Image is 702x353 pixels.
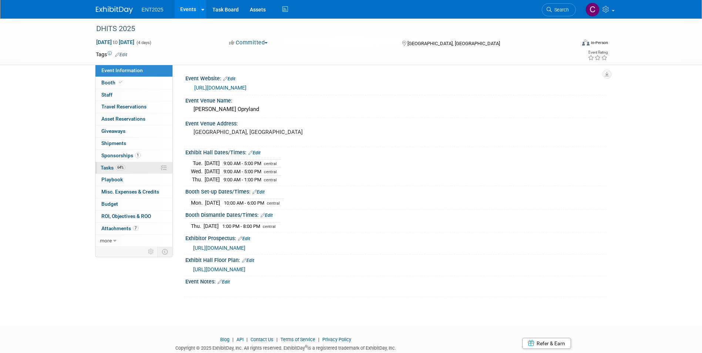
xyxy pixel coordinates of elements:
[145,247,158,256] td: Personalize Event Tab Strip
[205,175,220,183] td: [DATE]
[95,174,172,186] a: Playbook
[101,92,112,98] span: Staff
[407,41,500,46] span: [GEOGRAPHIC_DATA], [GEOGRAPHIC_DATA]
[267,201,280,206] span: central
[101,116,145,122] span: Asset Reservations
[185,209,607,219] div: Booth Dismantle Dates/Times:
[224,169,261,174] span: 9:00 AM - 5:00 PM
[185,276,607,286] div: Event Notes:
[191,222,204,230] td: Thu.
[264,169,277,174] span: central
[185,186,607,196] div: Booth Set-up Dates/Times:
[96,39,135,46] span: [DATE] [DATE]
[205,199,220,206] td: [DATE]
[185,73,607,83] div: Event Website:
[242,258,254,263] a: Edit
[205,168,220,176] td: [DATE]
[96,343,476,352] div: Copyright © 2025 ExhibitDay, Inc. All rights reserved. ExhibitDay is a registered trademark of Ex...
[95,77,172,89] a: Booth
[226,39,271,47] button: Committed
[95,198,172,210] a: Budget
[95,223,172,235] a: Attachments7
[204,222,219,230] td: [DATE]
[112,39,119,45] span: to
[224,200,264,206] span: 10:00 AM - 6:00 PM
[231,337,235,342] span: |
[305,344,308,349] sup: ®
[245,337,249,342] span: |
[101,213,151,219] span: ROI, Objectives & ROO
[194,85,246,91] a: [URL][DOMAIN_NAME]
[542,3,576,16] a: Search
[218,279,230,285] a: Edit
[185,95,607,104] div: Event Venue Name:
[522,338,571,349] a: Refer & Earn
[101,152,141,158] span: Sponsorships
[185,255,607,264] div: Exhibit Hall Floor Plan:
[96,6,133,14] img: ExhibitDay
[191,159,205,168] td: Tue.
[224,177,261,182] span: 9:00 AM - 1:00 PM
[95,186,172,198] a: Misc. Expenses & Credits
[115,165,125,170] span: 64%
[142,7,164,13] span: ENT2025
[101,140,126,146] span: Shipments
[96,51,127,58] td: Tags
[238,236,250,241] a: Edit
[95,125,172,137] a: Giveaways
[185,118,607,127] div: Event Venue Address:
[101,67,143,73] span: Event Information
[115,52,127,57] a: Edit
[191,199,205,206] td: Mon.
[224,161,261,166] span: 9:00 AM - 5:00 PM
[95,235,172,247] a: more
[248,150,261,155] a: Edit
[95,89,172,101] a: Staff
[261,213,273,218] a: Edit
[157,247,172,256] td: Toggle Event Tabs
[532,38,608,50] div: Event Format
[264,161,277,166] span: central
[582,40,590,46] img: Format-Inperson.png
[185,233,607,242] div: Exhibitor Prospectus:
[133,225,138,231] span: 7
[94,22,565,36] div: DHITS 2025
[220,337,229,342] a: Blog
[101,201,118,207] span: Budget
[191,175,205,183] td: Thu.
[281,337,315,342] a: Terms of Service
[101,189,159,195] span: Misc. Expenses & Credits
[119,80,122,84] i: Booth reservation complete
[101,104,147,110] span: Travel Reservations
[585,3,599,17] img: Colleen Mueller
[101,80,124,85] span: Booth
[263,224,276,229] span: central
[591,40,608,46] div: In-Person
[95,211,172,222] a: ROI, Objectives & ROO
[185,147,607,157] div: Exhibit Hall Dates/Times:
[101,176,123,182] span: Playbook
[275,337,279,342] span: |
[251,337,273,342] a: Contact Us
[236,337,243,342] a: API
[101,225,138,231] span: Attachments
[101,165,125,171] span: Tasks
[95,162,172,174] a: Tasks64%
[191,168,205,176] td: Wed.
[100,238,112,243] span: more
[95,101,172,113] a: Travel Reservations
[95,65,172,77] a: Event Information
[322,337,351,342] a: Privacy Policy
[193,266,245,272] a: [URL][DOMAIN_NAME]
[588,51,608,54] div: Event Rating
[552,7,569,13] span: Search
[264,178,277,182] span: central
[316,337,321,342] span: |
[95,113,172,125] a: Asset Reservations
[136,40,151,45] span: (4 days)
[222,223,260,229] span: 1:00 PM - 8:00 PM
[193,245,245,251] a: [URL][DOMAIN_NAME]
[205,159,220,168] td: [DATE]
